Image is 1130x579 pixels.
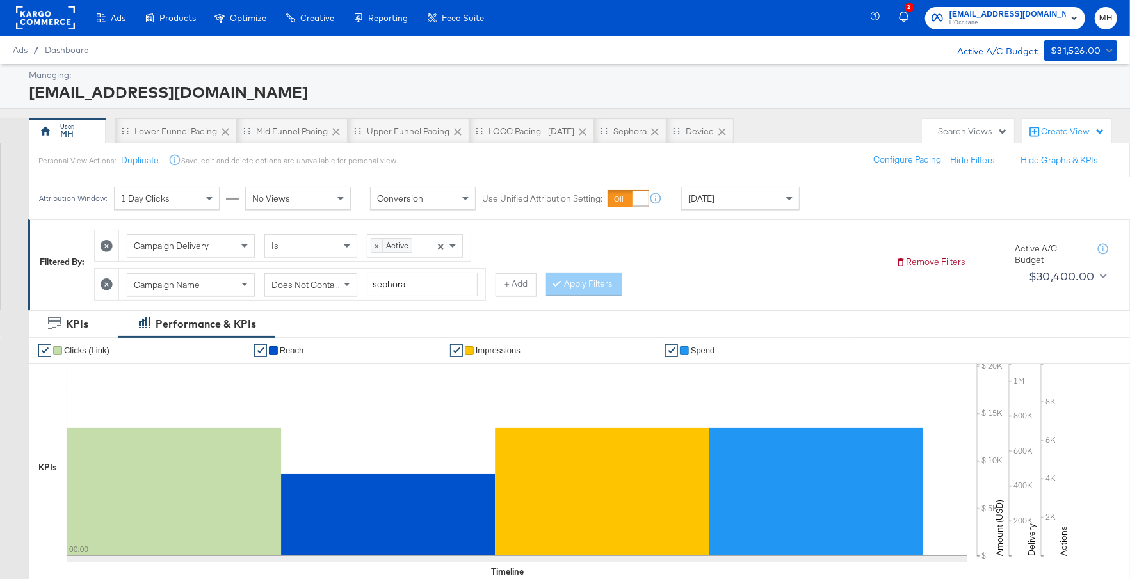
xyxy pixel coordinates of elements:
span: Ads [13,45,28,55]
button: Duplicate [121,154,159,166]
div: Drag to reorder tab [601,127,608,134]
text: Delivery [1026,523,1037,556]
div: Sephora [613,125,647,138]
a: Dashboard [45,45,89,55]
div: [EMAIL_ADDRESS][DOMAIN_NAME] [29,81,1114,103]
span: × [438,239,444,251]
button: + Add [496,273,537,296]
span: × [371,239,383,251]
span: 1 Day Clicks [121,193,170,204]
div: KPIs [66,317,88,331]
div: Personal View Actions: [38,155,116,166]
div: KPIs [38,461,57,473]
span: Campaign Delivery [134,240,209,251]
span: Does Not Contain [271,279,341,290]
span: Reporting [368,13,408,23]
div: Drag to reorder tab [122,127,129,134]
button: $31,526.00 [1044,40,1117,61]
div: Active A/C Budget [944,40,1038,59]
button: Configure Pacing [864,148,950,171]
div: Lower Funnel Pacing [134,125,217,138]
div: Attribution Window: [38,194,108,203]
div: Managing: [29,69,1114,81]
button: Remove Filters [896,256,965,268]
span: MH [1100,11,1112,26]
div: MH [60,128,74,140]
span: L'Occitane [949,18,1066,28]
span: Optimize [230,13,266,23]
div: $30,400.00 [1029,267,1095,286]
button: [EMAIL_ADDRESS][DOMAIN_NAME]L'Occitane [925,7,1085,29]
span: Ads [111,13,125,23]
div: Mid Funnel Pacing [256,125,328,138]
div: Drag to reorder tab [354,127,361,134]
text: Amount (USD) [994,500,1005,556]
div: Search Views [938,125,1008,138]
div: Active A/C Budget [1015,242,1085,266]
span: Clear all [435,235,446,257]
div: Drag to reorder tab [673,127,680,134]
div: $31,526.00 [1051,43,1101,59]
span: Clicks (Link) [64,345,109,355]
span: Is [271,240,278,251]
div: Create View [1041,125,1105,138]
div: Filtered By: [40,256,85,268]
span: Reach [280,345,304,355]
button: MH [1095,7,1117,29]
div: Performance & KPIs [156,317,256,331]
button: Hide Filters [950,154,995,166]
div: Upper Funnel Pacing [367,125,449,138]
button: Hide Graphs & KPIs [1021,154,1098,166]
span: No Views [252,193,290,204]
span: Products [159,13,196,23]
a: ✔ [38,344,51,357]
span: Campaign Name [134,279,200,290]
div: Drag to reorder tab [476,127,483,134]
a: ✔ [450,344,463,357]
span: / [28,45,45,55]
label: Use Unified Attribution Setting: [482,193,602,205]
text: Actions [1058,526,1069,556]
div: Device [686,125,714,138]
span: [DATE] [688,193,714,204]
div: Drag to reorder tab [243,127,250,134]
a: ✔ [254,344,267,357]
span: Impressions [476,345,521,355]
div: 2 [905,3,914,12]
span: Feed Suite [442,13,484,23]
span: Creative [300,13,334,23]
div: LOCC Pacing - [DATE] [488,125,574,138]
span: Spend [691,345,715,355]
div: Save, edit and delete options are unavailable for personal view. [181,155,397,166]
input: Enter a search term [367,273,478,296]
button: 2 [897,6,919,31]
button: $30,400.00 [1024,266,1110,287]
span: [EMAIL_ADDRESS][DOMAIN_NAME] [949,8,1066,21]
span: Conversion [377,193,423,204]
span: Active [383,239,412,251]
div: Timeline [491,566,524,578]
a: ✔ [665,344,678,357]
